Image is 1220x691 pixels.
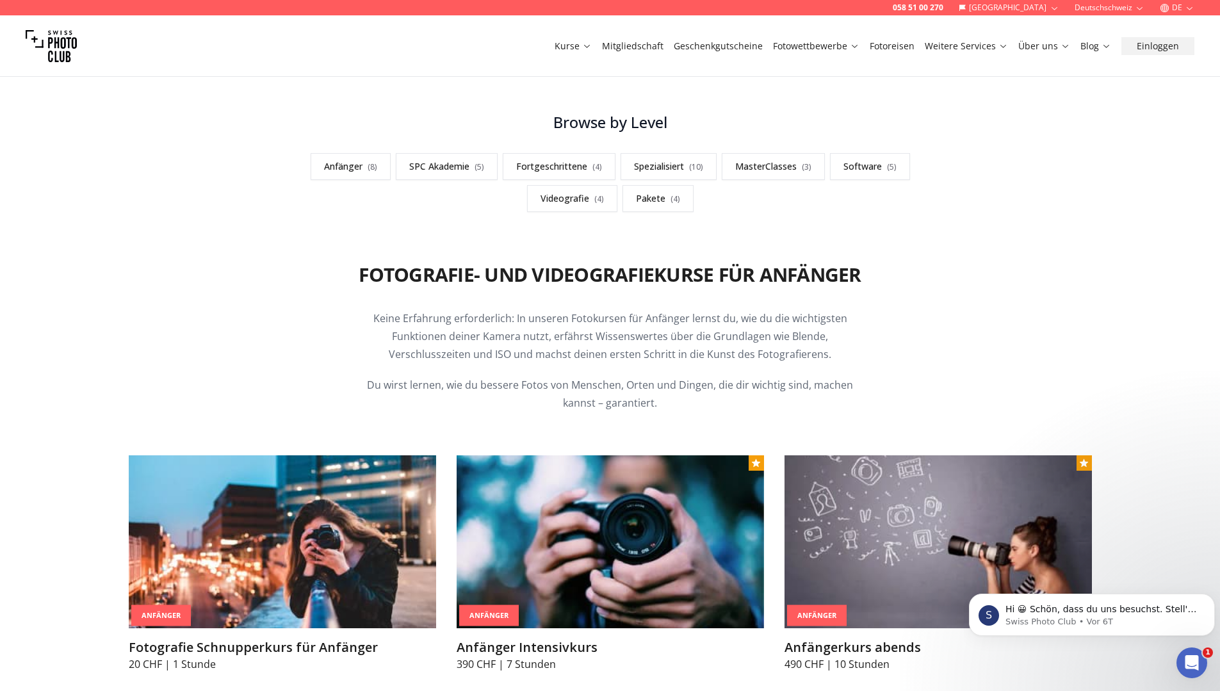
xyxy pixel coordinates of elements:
[785,455,1092,628] img: Anfängerkurs abends
[925,40,1008,53] a: Weitere Services
[459,605,519,626] div: Anfänger
[893,3,943,13] a: 058 51 00 270
[555,40,592,53] a: Kurse
[457,455,764,628] img: Anfänger Intensivkurs
[1013,37,1075,55] button: Über uns
[689,161,703,172] span: ( 10 )
[964,567,1220,656] iframe: Intercom notifications Nachricht
[549,37,597,55] button: Kurse
[1203,647,1213,658] span: 1
[887,161,897,172] span: ( 5 )
[364,376,856,412] p: Du wirst lernen, wie du bessere Fotos von Menschen, Orten und Dingen, die dir wichtig sind, mache...
[129,455,436,672] a: Fotografie Schnupperkurs für AnfängerAnfängerFotografie Schnupperkurs für Anfänger20 CHF | 1 Stunde
[129,638,436,656] h3: Fotografie Schnupperkurs für Anfänger
[768,37,865,55] button: Fotowettbewerbe
[364,309,856,363] p: Keine Erfahrung erforderlich: In unseren Fotokursen für Anfänger lernst du, wie du die wichtigste...
[602,40,663,53] a: Mitgliedschaft
[1075,37,1116,55] button: Blog
[527,185,617,212] a: Videografie(4)
[1018,40,1070,53] a: Über uns
[368,161,377,172] span: ( 8 )
[1176,647,1207,678] iframe: Intercom live chat
[592,161,602,172] span: ( 4 )
[396,153,498,180] a: SPC Akademie(5)
[785,455,1092,672] a: Anfängerkurs abendsAnfängerAnfängerkurs abends490 CHF | 10 Stunden
[787,605,847,626] div: Anfänger
[785,656,1092,672] p: 490 CHF | 10 Stunden
[597,37,669,55] button: Mitgliedschaft
[1080,40,1111,53] a: Blog
[785,638,1092,656] h3: Anfängerkurs abends
[773,40,859,53] a: Fotowettbewerbe
[131,605,191,626] div: Anfänger
[622,185,694,212] a: Pakete(4)
[475,161,484,172] span: ( 5 )
[129,455,436,628] img: Fotografie Schnupperkurs für Anfänger
[865,37,920,55] button: Fotoreisen
[457,455,764,672] a: Anfänger IntensivkursAnfängerAnfänger Intensivkurs390 CHF | 7 Stunden
[311,153,391,180] a: Anfänger(8)
[671,193,680,204] span: ( 4 )
[802,161,811,172] span: ( 3 )
[830,153,910,180] a: Software(5)
[674,40,763,53] a: Geschenkgutscheine
[669,37,768,55] button: Geschenkgutscheine
[594,193,604,204] span: ( 4 )
[129,656,436,672] p: 20 CHF | 1 Stunde
[1121,37,1194,55] button: Einloggen
[503,153,615,180] a: Fortgeschrittene(4)
[920,37,1013,55] button: Weitere Services
[293,112,928,133] h3: Browse by Level
[457,638,764,656] h3: Anfänger Intensivkurs
[359,263,861,286] h2: Fotografie- und Videografiekurse für Anfänger
[870,40,915,53] a: Fotoreisen
[722,153,825,180] a: MasterClasses(3)
[457,656,764,672] p: 390 CHF | 7 Stunden
[26,20,77,72] img: Swiss photo club
[621,153,717,180] a: Spezialisiert(10)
